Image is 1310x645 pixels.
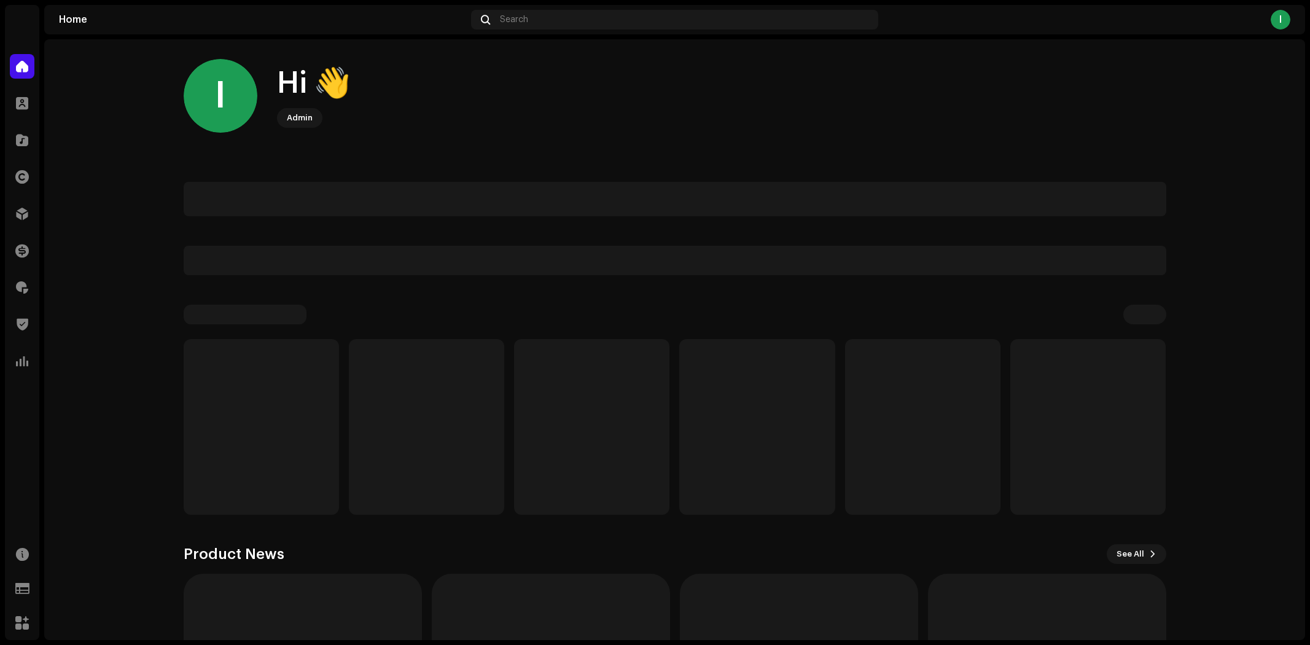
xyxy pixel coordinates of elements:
[287,111,313,125] div: Admin
[1271,10,1290,29] div: I
[277,64,351,103] div: Hi 👋
[59,15,466,25] div: Home
[1107,544,1166,564] button: See All
[184,544,284,564] h3: Product News
[184,59,257,133] div: I
[500,15,528,25] span: Search
[1117,542,1144,566] span: See All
